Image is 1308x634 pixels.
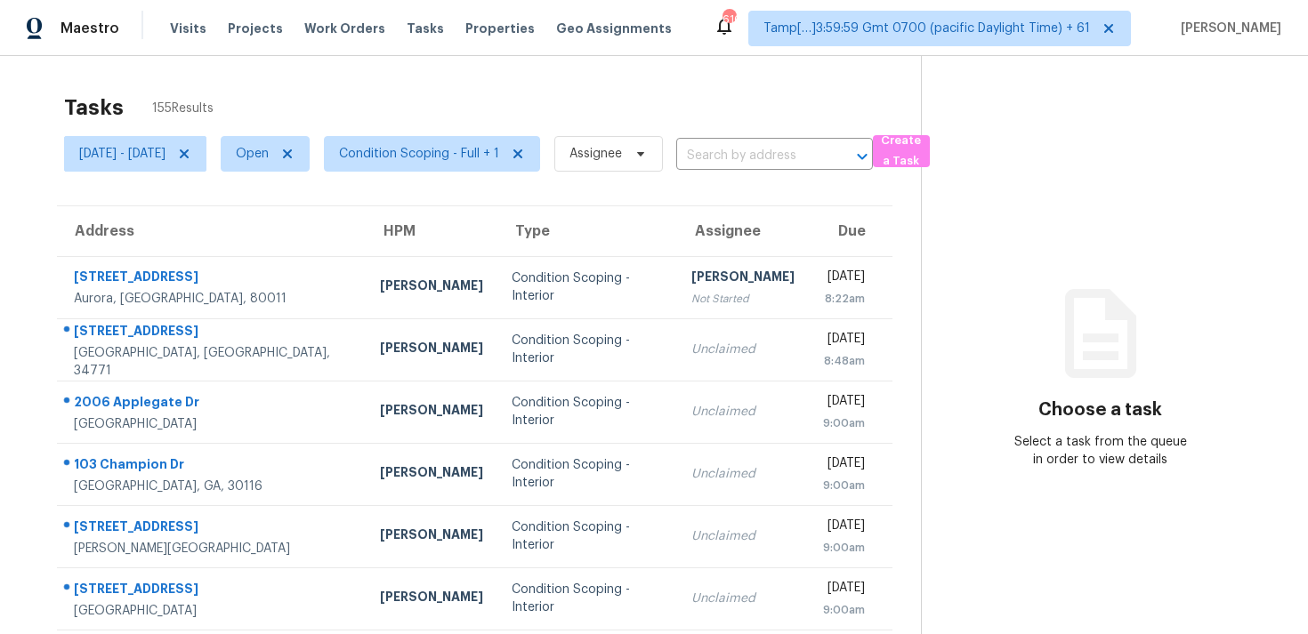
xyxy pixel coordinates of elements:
[823,579,865,601] div: [DATE]
[823,352,865,370] div: 8:48am
[512,332,662,367] div: Condition Scoping - Interior
[809,206,892,256] th: Due
[512,456,662,492] div: Condition Scoping - Interior
[512,581,662,616] div: Condition Scoping - Interior
[691,341,795,358] div: Unclaimed
[1011,433,1190,469] div: Select a task from the queue in order to view details
[74,290,351,308] div: Aurora, [GEOGRAPHIC_DATA], 80011
[74,393,351,415] div: 2006 Applegate Dr
[380,588,483,610] div: [PERSON_NAME]
[74,322,351,344] div: [STREET_ADDRESS]
[236,145,269,163] span: Open
[691,403,795,421] div: Unclaimed
[691,527,795,545] div: Unclaimed
[74,518,351,540] div: [STREET_ADDRESS]
[512,394,662,429] div: Condition Scoping - Interior
[676,142,823,170] input: Search by address
[380,339,483,361] div: [PERSON_NAME]
[1174,20,1281,37] span: [PERSON_NAME]
[823,290,865,308] div: 8:22am
[677,206,809,256] th: Assignee
[74,580,351,602] div: [STREET_ADDRESS]
[74,478,351,495] div: [GEOGRAPHIC_DATA], GA, 30116
[61,20,119,37] span: Maestro
[380,526,483,548] div: [PERSON_NAME]
[380,401,483,423] div: [PERSON_NAME]
[497,206,676,256] th: Type
[512,269,662,305] div: Condition Scoping - Interior
[823,539,865,557] div: 9:00am
[691,268,795,290] div: [PERSON_NAME]
[339,145,499,163] span: Condition Scoping - Full + 1
[873,135,930,167] button: Create a Task
[74,344,351,380] div: [GEOGRAPHIC_DATA], [GEOGRAPHIC_DATA], 34771
[823,454,865,477] div: [DATE]
[74,415,351,433] div: [GEOGRAPHIC_DATA]
[74,602,351,620] div: [GEOGRAPHIC_DATA]
[57,206,366,256] th: Address
[823,392,865,414] div: [DATE]
[823,414,865,432] div: 9:00am
[763,20,1090,37] span: Tamp[…]3:59:59 Gmt 0700 (pacific Daylight Time) + 61
[850,144,875,169] button: Open
[74,455,351,478] div: 103 Champion Dr
[823,268,865,290] div: [DATE]
[74,540,351,558] div: [PERSON_NAME][GEOGRAPHIC_DATA]
[380,277,483,299] div: [PERSON_NAME]
[882,131,921,172] span: Create a Task
[691,465,795,483] div: Unclaimed
[823,601,865,619] div: 9:00am
[304,20,385,37] span: Work Orders
[380,463,483,486] div: [PERSON_NAME]
[556,20,672,37] span: Geo Assignments
[152,100,214,117] span: 155 Results
[823,517,865,539] div: [DATE]
[228,20,283,37] span: Projects
[407,22,444,35] span: Tasks
[64,99,124,116] h2: Tasks
[74,268,351,290] div: [STREET_ADDRESS]
[465,20,535,37] span: Properties
[512,518,662,554] div: Condition Scoping - Interior
[366,206,497,256] th: HPM
[691,290,795,308] div: Not Started
[170,20,206,37] span: Visits
[691,590,795,607] div: Unclaimed
[823,477,865,494] div: 9:00am
[79,145,166,163] span: [DATE] - [DATE]
[569,145,622,163] span: Assignee
[723,11,735,28] div: 610
[823,330,865,352] div: [DATE]
[1038,401,1162,419] h3: Choose a task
